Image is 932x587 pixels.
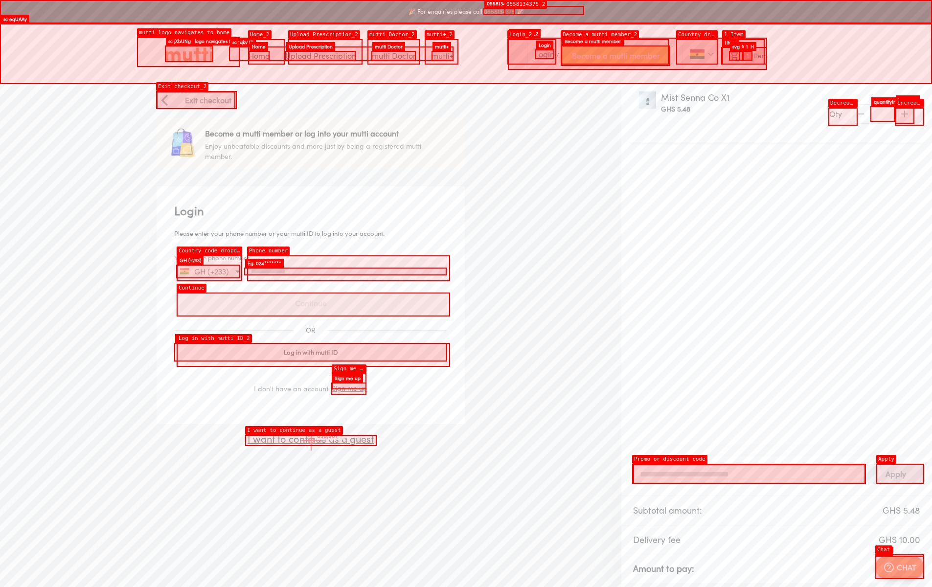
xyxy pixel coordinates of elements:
button: CHAT [875,556,924,579]
button: Sign me up [332,383,367,395]
img: Navigate Left [159,94,170,106]
img: Logo [165,45,213,62]
span: increase [895,104,914,124]
img: package icon [167,128,197,158]
div: OR [300,319,321,341]
img: Dropdown [708,51,714,57]
button: GH (+233) [176,265,240,278]
button: Become a mutti member [562,45,670,66]
p: GHS 5.48 [883,504,920,517]
p: GHS 10.00 [879,533,920,546]
p: Qty [829,108,842,120]
span: Become a mutti member [572,49,660,63]
p: Become a mutti member or log into your mutti account [205,128,428,139]
p: CHAT [897,562,916,573]
a: Navigates to mutti+ page [432,51,454,61]
p: Login [174,202,447,220]
span: 1 [743,51,753,61]
a: Navigates to mutti doctor website [372,51,416,61]
p: Amount to pay: [633,562,694,575]
p: Please enter your phone number or your mutti ID to log into your account. [174,227,447,239]
div: I don't have an account. [174,383,447,395]
label: Your active phone number [174,253,250,263]
p: Exit checkout [185,94,231,106]
button: Log in with mutti ID [174,343,447,361]
span: Log in with mutti ID [179,346,443,358]
p: Mist Senna Co X1 [661,91,889,104]
p: Delivery fee [633,533,681,546]
img: Ghana [690,49,705,59]
p: Subtotal amount: [633,504,702,517]
a: Navigates to Prescription Upload Page [285,51,356,61]
p: I want to continue as a guest [157,432,465,447]
img: Mist Senna Co X1 [639,91,656,109]
p: Enjoy unbeatable discounts and more just by being a registered mutti member. [205,141,428,161]
a: 0558134375 [484,8,515,15]
div: GHS 5.48 [661,104,690,135]
li: Item [721,47,767,65]
a: Navigates to Home Page [249,51,270,61]
li: / [527,42,670,70]
a: Link on the logo navigates to HomePage [165,45,213,62]
button: Navigate LeftExit checkout [157,91,235,109]
span: Login [535,49,554,59]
